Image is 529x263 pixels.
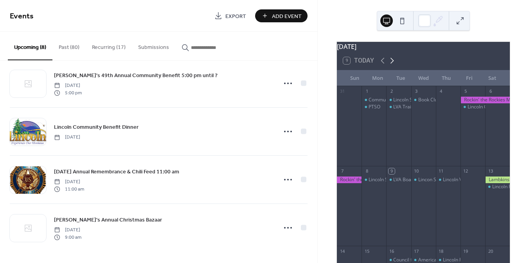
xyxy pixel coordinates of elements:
[458,70,481,86] div: Fri
[362,177,386,183] div: Lincoln School Board Meeting
[369,97,423,103] div: Community Hall Meeting
[54,168,179,176] span: [DATE] Annual Remembrance & Chili Feed 11:00 am
[364,88,370,94] div: 1
[369,177,433,183] div: Lincoln School Board Meeting
[461,97,510,103] div: Rockin' the Rockies Music Festival by the Montana DAV
[339,248,345,254] div: 14
[393,97,459,103] div: Lincoln Sewer District Meeting
[418,97,440,103] div: Book Club
[54,186,84,193] span: 11:00 am
[54,227,81,234] span: [DATE]
[412,70,435,86] div: Wed
[461,104,485,110] div: Lincoln Government Day
[411,177,436,183] div: Lincon Sportsmans Club Meeting
[364,168,370,174] div: 8
[272,12,302,20] span: Add Event
[485,177,510,183] div: Lambkins Car Show
[436,177,461,183] div: Lincoln Valley Chamber of Commerce Meeting
[54,167,179,176] a: [DATE] Annual Remembrance & Chili Feed 11:00 am
[54,71,218,80] a: [PERSON_NAME]'s 49th Annual Community Benefit 5:00 pm until ?
[393,177,435,183] div: LVA Board Meeting
[54,178,84,186] span: [DATE]
[54,72,218,80] span: [PERSON_NAME]'s 49th Annual Community Benefit 5:00 pm until ?
[488,168,493,174] div: 13
[132,32,175,59] button: Submissions
[225,12,246,20] span: Export
[389,248,394,254] div: 16
[393,104,421,110] div: LVA Training
[337,177,362,183] div: Rockin' the Rockies Music Festival by the Montana DAV
[52,32,86,59] button: Past (80)
[54,89,82,96] span: 5:00 pm
[54,82,82,89] span: [DATE]
[435,70,458,86] div: Thu
[86,32,132,59] button: Recurring (17)
[389,88,394,94] div: 2
[389,168,394,174] div: 9
[362,104,386,110] div: PTSO
[54,134,80,141] span: [DATE]
[438,88,444,94] div: 4
[362,97,386,103] div: Community Hall Meeting
[54,215,162,224] a: [PERSON_NAME]'s Annual Christmas Bazaar
[411,97,436,103] div: Book Club
[339,88,345,94] div: 31
[10,9,34,24] span: Events
[337,42,510,51] div: [DATE]
[463,88,469,94] div: 5
[54,216,162,224] span: [PERSON_NAME]'s Annual Christmas Bazaar
[485,184,510,190] div: Lincoln Fiber Circle
[414,168,419,174] div: 10
[339,168,345,174] div: 7
[438,248,444,254] div: 18
[209,9,252,22] a: Export
[414,88,419,94] div: 3
[386,97,411,103] div: Lincoln Sewer District Meeting
[463,248,469,254] div: 19
[389,70,412,86] div: Tue
[364,248,370,254] div: 15
[488,248,493,254] div: 20
[418,177,490,183] div: Lincon Sportsmans Club Meeting
[386,104,411,110] div: LVA Training
[366,70,389,86] div: Mon
[54,122,139,131] a: Lincoln Community Benefit Dinner
[343,70,366,86] div: Sun
[8,32,52,60] button: Upcoming (8)
[463,168,469,174] div: 12
[414,248,419,254] div: 17
[488,88,493,94] div: 6
[480,70,504,86] div: Sat
[369,104,380,110] div: PTSO
[54,234,81,241] span: 9:00 am
[386,177,411,183] div: LVA Board Meeting
[438,168,444,174] div: 11
[255,9,308,22] button: Add Event
[468,104,521,110] div: Lincoln Government Day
